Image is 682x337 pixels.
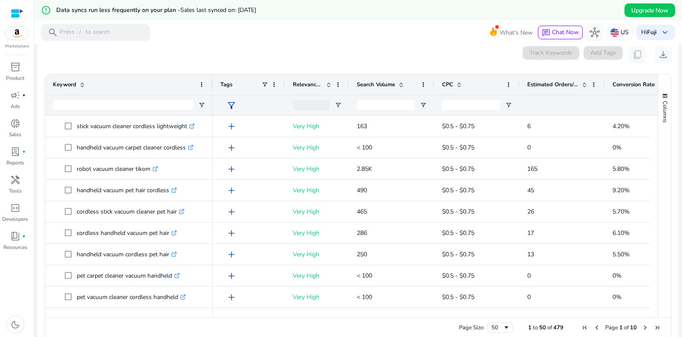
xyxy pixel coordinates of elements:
span: donut_small [10,118,20,129]
span: hub [590,27,600,38]
span: 250 [357,250,367,258]
button: Open Filter Menu [335,102,341,108]
span: 0 [527,272,531,280]
span: $0.5 - $0.75 [442,272,474,280]
span: Sales last synced on: [DATE] [180,6,256,14]
span: 1 [619,324,623,331]
span: / [76,28,84,37]
span: inventory_2 [10,62,20,72]
button: chatChat Now [538,26,583,39]
span: $0.5 - $0.75 [442,122,474,130]
span: add [226,164,237,174]
span: 17 [527,229,534,237]
div: First Page [581,324,588,331]
span: $0.5 - $0.75 [442,250,474,258]
p: handheld vacuum carpet cleaner cordless [77,139,194,156]
span: 6.10% [613,229,630,237]
p: Developers [2,215,28,223]
span: Estimated Orders/Month [527,81,578,88]
span: lab_profile [10,147,20,157]
p: cordless stick vacuum cleaner pet hair [77,203,185,220]
button: Open Filter Menu [420,102,427,108]
p: Very High [293,117,341,135]
span: keyboard_arrow_down [660,27,670,38]
input: Keyword Filter Input [53,100,193,110]
span: $0.5 - $0.75 [442,144,474,152]
span: $0.5 - $0.75 [442,208,474,216]
span: of [624,324,629,331]
p: Sales [9,131,21,138]
span: 0% [613,293,621,301]
span: handyman [10,175,20,185]
p: Very High [293,288,341,306]
p: Resources [3,243,27,251]
span: 0% [613,144,621,152]
span: $0.5 - $0.75 [442,229,474,237]
span: 490 [357,186,367,194]
span: Keyword [53,81,76,88]
p: Very High [293,160,341,178]
span: add [226,228,237,238]
div: Next Page [642,324,649,331]
button: download [655,46,672,63]
p: cordless handheld vacuum pet hair [77,224,177,242]
span: chat [542,29,550,37]
p: Press to search [60,28,110,37]
span: add [226,292,237,302]
span: add [226,121,237,132]
p: Very High [293,246,341,263]
span: dark_mode [10,319,20,330]
span: campaign [10,90,20,100]
span: 0 [527,293,531,301]
p: handheld vacuum pet hair cordless [77,182,177,199]
p: Ads [11,103,20,110]
div: Last Page [654,324,661,331]
span: 9.20% [613,186,630,194]
p: robot vacuum cleaner tikom [77,160,158,178]
p: Very High [293,139,341,156]
p: Marketplace [5,43,29,50]
button: Open Filter Menu [505,102,512,108]
span: search [48,27,58,38]
div: 50 [491,324,503,331]
span: add [226,271,237,281]
span: 0% [613,272,621,280]
span: 26 [527,208,534,216]
span: $0.5 - $0.75 [442,165,474,173]
span: add [226,143,237,153]
div: Page Size [487,322,513,333]
span: 479 [553,324,564,331]
span: to [533,324,538,331]
span: 163 [357,122,367,130]
span: 5.70% [613,208,630,216]
span: < 100 [357,272,372,280]
button: Open Filter Menu [198,102,205,108]
p: pet vacuum cleaner cordless handheld [77,288,186,306]
input: CPC Filter Input [442,100,500,110]
p: Very High [293,203,341,220]
span: CPC [442,81,453,88]
span: What's New [500,25,533,40]
span: 0 [527,144,531,152]
p: Very High [293,182,341,199]
p: pet carpet cleaner vacuum handheld [77,267,180,284]
span: 5.80% [613,165,630,173]
span: filter_alt [226,100,237,111]
span: fiber_manual_record [22,150,26,153]
span: add [226,207,237,217]
span: < 100 [357,293,372,301]
span: 45 [527,186,534,194]
p: US [621,25,629,40]
img: us.svg [610,28,619,37]
span: code_blocks [10,203,20,213]
span: 50 [539,324,546,331]
span: Chat Now [552,28,579,36]
span: 165 [527,165,538,173]
span: 10 [630,324,637,331]
span: Relevance Score [293,81,323,88]
div: Page Size: [459,324,485,331]
span: download [658,50,668,60]
span: 286 [357,229,367,237]
span: Page [605,324,618,331]
button: Upgrade Now [624,3,675,17]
